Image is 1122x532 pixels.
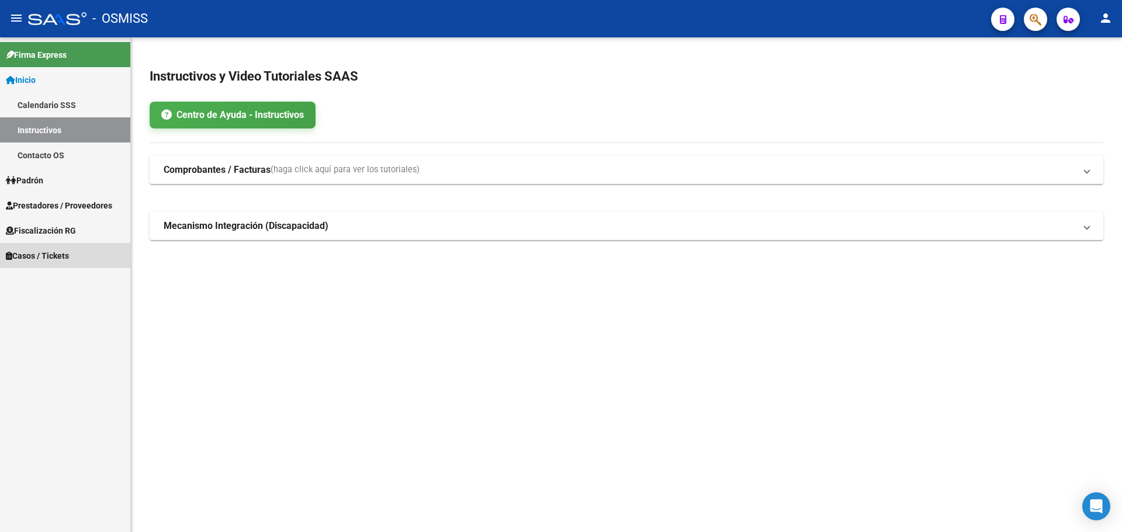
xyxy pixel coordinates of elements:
strong: Mecanismo Integración (Discapacidad) [164,220,328,232]
a: Centro de Ayuda - Instructivos [150,102,316,128]
strong: Comprobantes / Facturas [164,164,271,176]
span: Casos / Tickets [6,249,69,262]
span: Firma Express [6,48,67,61]
mat-icon: menu [9,11,23,25]
div: Open Intercom Messenger [1082,492,1110,520]
span: Inicio [6,74,36,86]
mat-icon: person [1099,11,1113,25]
span: Fiscalización RG [6,224,76,237]
span: (haga click aquí para ver los tutoriales) [271,164,420,176]
mat-expansion-panel-header: Mecanismo Integración (Discapacidad) [150,212,1103,240]
span: - OSMISS [92,6,148,32]
mat-expansion-panel-header: Comprobantes / Facturas(haga click aquí para ver los tutoriales) [150,156,1103,184]
span: Prestadores / Proveedores [6,199,112,212]
h2: Instructivos y Video Tutoriales SAAS [150,65,1103,88]
span: Padrón [6,174,43,187]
